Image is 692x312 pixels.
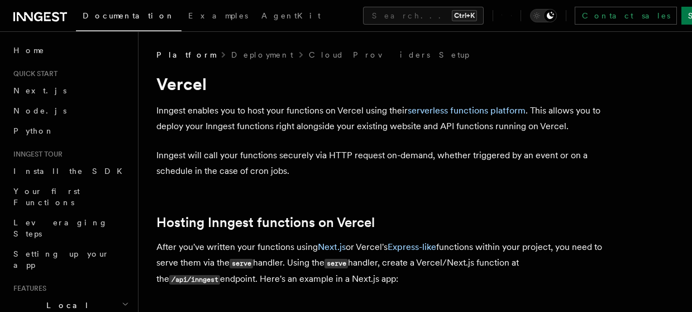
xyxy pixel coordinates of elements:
a: Your first Functions [9,181,131,212]
button: Toggle dark mode [530,9,557,22]
a: Node.js [9,101,131,121]
a: serverless functions platform [408,105,526,116]
a: Leveraging Steps [9,212,131,244]
span: Your first Functions [13,187,80,207]
a: Documentation [76,3,182,31]
span: Documentation [83,11,175,20]
span: Platform [156,49,216,60]
a: Hosting Inngest functions on Vercel [156,215,375,230]
span: Home [13,45,45,56]
span: Setting up your app [13,249,109,270]
button: Search...Ctrl+K [363,7,484,25]
span: Python [13,126,54,135]
h1: Vercel [156,74,603,94]
span: Quick start [9,69,58,78]
code: serve [324,259,348,268]
span: Leveraging Steps [13,218,108,238]
a: Home [9,40,131,60]
p: After you've written your functions using or Vercel's functions within your project, you need to ... [156,239,603,287]
a: Contact sales [575,7,677,25]
kbd: Ctrl+K [452,10,477,21]
span: Node.js [13,106,66,115]
a: Next.js [318,242,346,252]
code: /api/inngest [169,275,220,285]
a: Deployment [231,49,293,60]
a: Examples [182,3,255,30]
a: Install the SDK [9,161,131,181]
span: Examples [188,11,248,20]
span: Install the SDK [13,167,129,176]
a: AgentKit [255,3,327,30]
span: Features [9,284,46,293]
a: Setting up your app [9,244,131,275]
code: serve [230,259,253,268]
span: Next.js [13,86,66,95]
a: Express-like [388,242,436,252]
span: Inngest tour [9,150,63,159]
p: Inngest enables you to host your functions on Vercel using their . This allows you to deploy your... [156,103,603,134]
p: Inngest will call your functions securely via HTTP request on-demand, whether triggered by an eve... [156,148,603,179]
a: Cloud Providers Setup [309,49,469,60]
a: Next.js [9,81,131,101]
span: AgentKit [261,11,321,20]
a: Python [9,121,131,141]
